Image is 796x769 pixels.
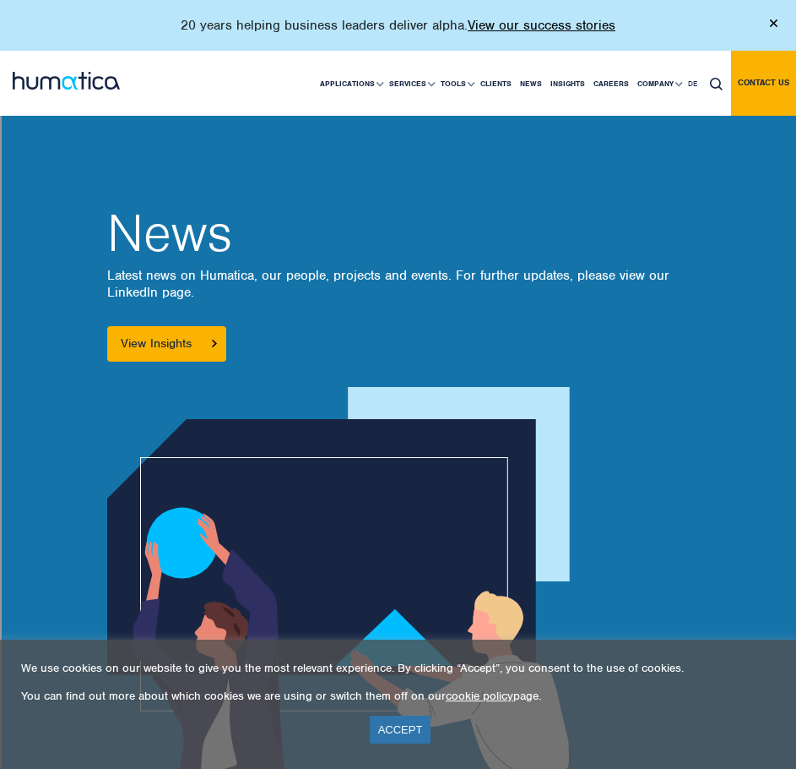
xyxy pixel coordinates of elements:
a: Careers [589,52,633,116]
a: Company [633,52,684,116]
p: Latest news on Humatica, our people, projects and events. For further updates, please view our Li... [107,267,673,301]
span: DE [688,79,697,89]
p: 20 years helping business leaders deliver alpha. [181,17,615,34]
img: arrowicon [212,340,217,347]
a: ACCEPT [370,716,431,744]
p: You can find out more about which cookies we are using or switch them off on our page. [21,689,775,703]
a: View our success stories [468,17,615,34]
a: News [516,52,546,116]
h2: News [107,208,673,259]
a: View Insights [107,326,226,362]
a: Insights [546,52,589,116]
img: logo [13,72,120,90]
a: cookie policy [446,689,513,703]
a: DE [684,52,701,116]
p: We use cookies on our website to give you the most relevant experience. By clicking “Accept”, you... [21,661,775,675]
a: Applications [316,52,385,116]
a: Contact us [731,51,796,116]
a: Clients [476,52,516,116]
img: search_icon [710,78,723,90]
a: Tools [436,52,476,116]
a: Services [385,52,436,116]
